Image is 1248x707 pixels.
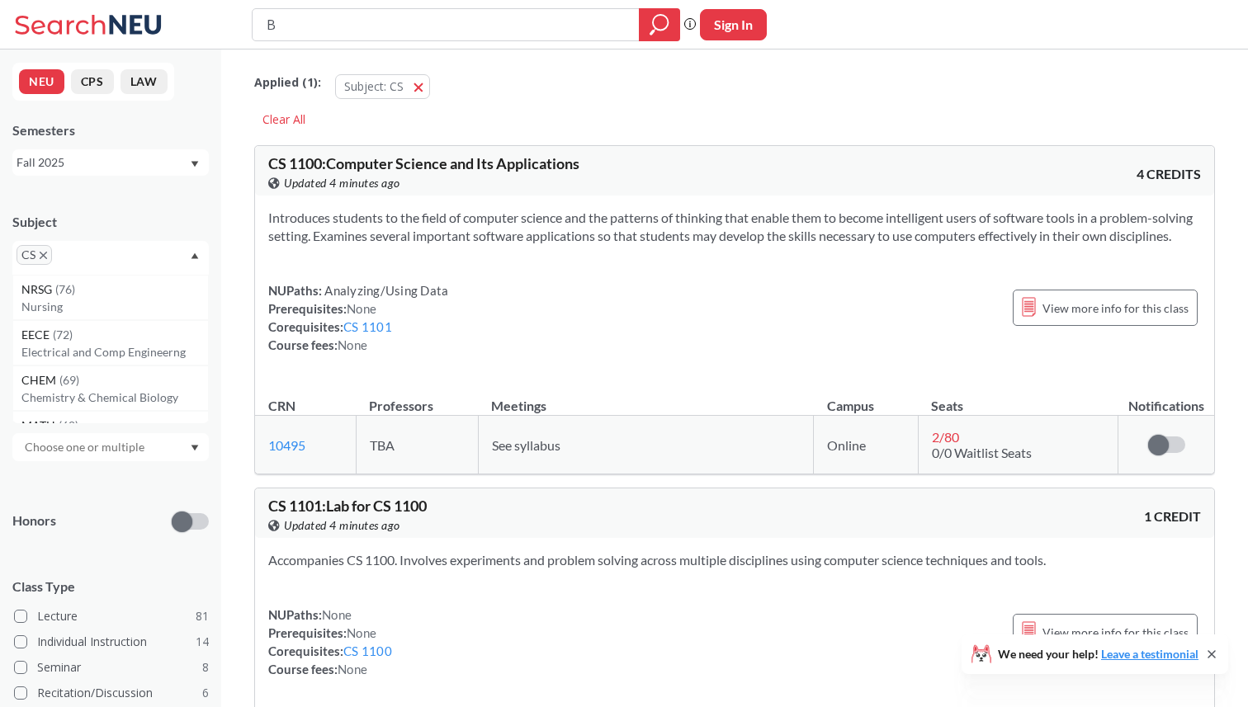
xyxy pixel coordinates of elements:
[356,380,478,416] th: Professors
[12,213,209,231] div: Subject
[21,299,208,315] p: Nursing
[14,682,209,704] label: Recitation/Discussion
[268,551,1201,569] section: Accompanies CS 1100. Involves experiments and problem solving across multiple disciplines using c...
[12,577,209,596] span: Class Type
[21,280,55,299] span: NRSG
[191,161,199,167] svg: Dropdown arrow
[254,107,314,132] div: Clear All
[21,371,59,389] span: CHEM
[814,416,918,474] td: Online
[12,433,209,461] div: Dropdown arrow
[1137,165,1201,183] span: 4 CREDITS
[1118,380,1214,416] th: Notifications
[14,606,209,627] label: Lecture
[59,418,78,432] span: ( 68 )
[17,153,189,172] div: Fall 2025
[196,633,209,651] span: 14
[639,8,680,41] div: magnifying glass
[17,245,52,265] span: CSX to remove pill
[71,69,114,94] button: CPS
[284,174,400,192] span: Updated 4 minutes ago
[284,516,400,535] span: Updated 4 minutes ago
[268,606,392,678] div: NUPaths: Prerequisites: Corequisites: Course fees:
[202,684,209,702] span: 6
[268,281,448,354] div: NUPaths: Prerequisites: Corequisites: Course fees:
[59,373,79,387] span: ( 69 )
[322,607,352,622] span: None
[700,9,767,40] button: Sign In
[12,241,209,275] div: CSX to remove pillDropdown arrowNRSG(76)NursingEECE(72)Electrical and Comp EngineerngCHEM(69)Chem...
[12,149,209,176] div: Fall 2025Dropdown arrow
[21,417,59,435] span: MATH
[1042,298,1189,318] span: View more info for this class
[14,631,209,653] label: Individual Instruction
[347,625,376,640] span: None
[17,437,155,457] input: Choose one or multiple
[19,69,64,94] button: NEU
[1101,647,1198,661] a: Leave a testimonial
[121,69,168,94] button: LAW
[53,328,73,342] span: ( 72 )
[55,282,75,296] span: ( 76 )
[932,429,959,445] span: 2 / 80
[265,11,627,39] input: Class, professor, course number, "phrase"
[1042,622,1189,643] span: View more info for this class
[40,252,47,259] svg: X to remove pill
[21,344,208,361] p: Electrical and Comp Engineerng
[343,643,392,658] a: CS 1100
[492,437,560,453] span: See syllabus
[12,511,56,530] p: Honors
[338,337,367,352] span: None
[1144,507,1201,526] span: 1 CREDIT
[343,319,392,334] a: CS 1101
[21,326,53,344] span: EECE
[21,389,208,406] p: Chemistry & Chemical Biology
[268,437,305,453] a: 10495
[918,380,1118,416] th: Seats
[998,648,1198,660] span: We need your help!
[254,73,321,92] span: Applied ( 1 ):
[344,78,404,94] span: Subject: CS
[14,657,209,678] label: Seminar
[478,380,814,416] th: Meetings
[335,74,430,99] button: Subject: CS
[202,658,209,676] span: 8
[191,445,199,451] svg: Dropdown arrow
[650,13,669,36] svg: magnifying glass
[338,662,367,676] span: None
[191,252,199,259] svg: Dropdown arrow
[12,121,209,139] div: Semesters
[268,154,579,172] span: CS 1100 : Computer Science and Its Applications
[932,445,1032,460] span: 0/0 Waitlist Seats
[347,301,376,316] span: None
[322,283,448,298] span: Analyzing/Using Data
[268,209,1201,245] section: Introduces students to the field of computer science and the patterns of thinking that enable the...
[356,416,478,474] td: TBA
[268,497,427,515] span: CS 1101 : Lab for CS 1100
[196,607,209,625] span: 81
[268,397,295,415] div: CRN
[814,380,918,416] th: Campus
